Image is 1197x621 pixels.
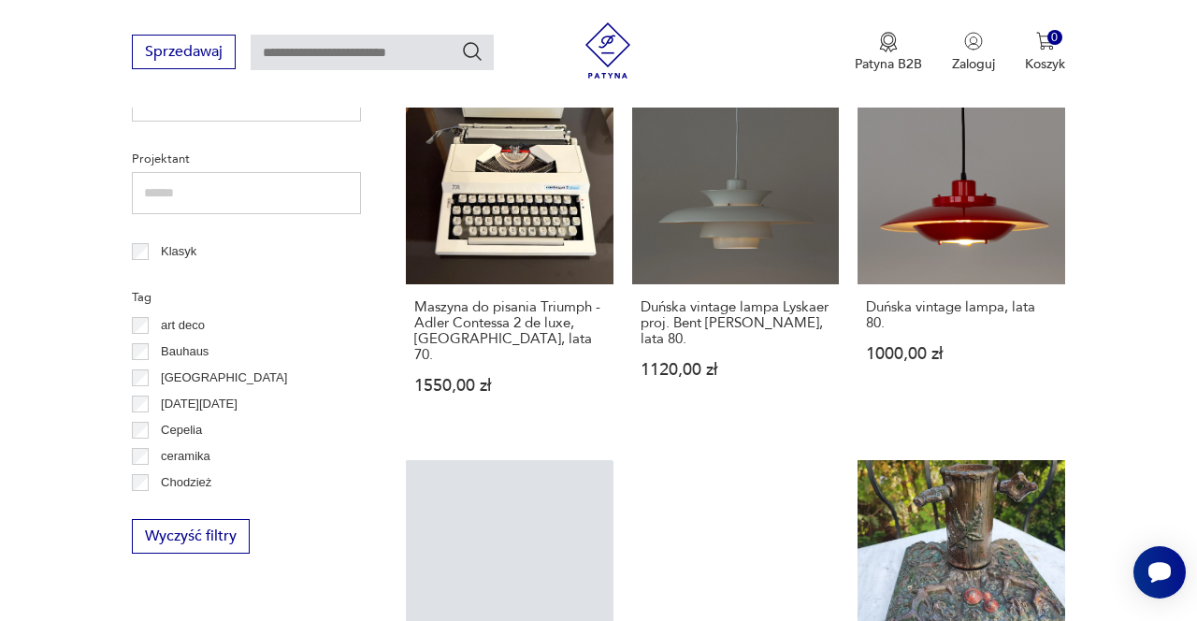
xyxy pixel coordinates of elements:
p: Bauhaus [161,341,209,362]
a: Duńska vintage lampa, lata 80.Duńska vintage lampa, lata 80.1000,00 zł [858,77,1065,430]
p: art deco [161,315,205,336]
p: [DATE][DATE] [161,394,238,414]
a: Maszyna do pisania Triumph - Adler Contessa 2 de luxe, Niemcy, lata 70.Maszyna do pisania Triumph... [406,77,613,430]
p: Tag [132,287,361,308]
img: Patyna - sklep z meblami i dekoracjami vintage [580,22,636,79]
p: Patyna B2B [855,55,922,73]
p: Chodzież [161,472,211,493]
h3: Duńska vintage lampa, lata 80. [866,299,1057,331]
p: Zaloguj [952,55,995,73]
p: Klasyk [161,241,196,262]
button: Wyczyść filtry [132,519,250,554]
div: 0 [1047,30,1063,46]
button: Szukaj [461,40,483,63]
p: 1000,00 zł [866,346,1057,362]
iframe: Smartsupp widget button [1133,546,1186,599]
a: Sprzedawaj [132,47,236,60]
p: [GEOGRAPHIC_DATA] [161,368,287,388]
button: Zaloguj [952,32,995,73]
h3: Maszyna do pisania Triumph - Adler Contessa 2 de luxe, [GEOGRAPHIC_DATA], lata 70. [414,299,605,363]
p: 1120,00 zł [641,362,831,378]
p: Projektant [132,149,361,169]
p: Ćmielów [161,498,208,519]
img: Ikona medalu [879,32,898,52]
a: Duńska vintage lampa Lyskaer proj. Bent Nordsted, lata 80.Duńska vintage lampa Lyskaer proj. Bent... [632,77,840,430]
h3: Duńska vintage lampa Lyskaer proj. Bent [PERSON_NAME], lata 80. [641,299,831,347]
p: Cepelia [161,420,202,440]
button: 0Koszyk [1025,32,1065,73]
p: Koszyk [1025,55,1065,73]
p: 1550,00 zł [414,378,605,394]
a: Ikona medaluPatyna B2B [855,32,922,73]
p: ceramika [161,446,210,467]
img: Ikonka użytkownika [964,32,983,51]
button: Patyna B2B [855,32,922,73]
button: Sprzedawaj [132,35,236,69]
img: Ikona koszyka [1036,32,1055,51]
